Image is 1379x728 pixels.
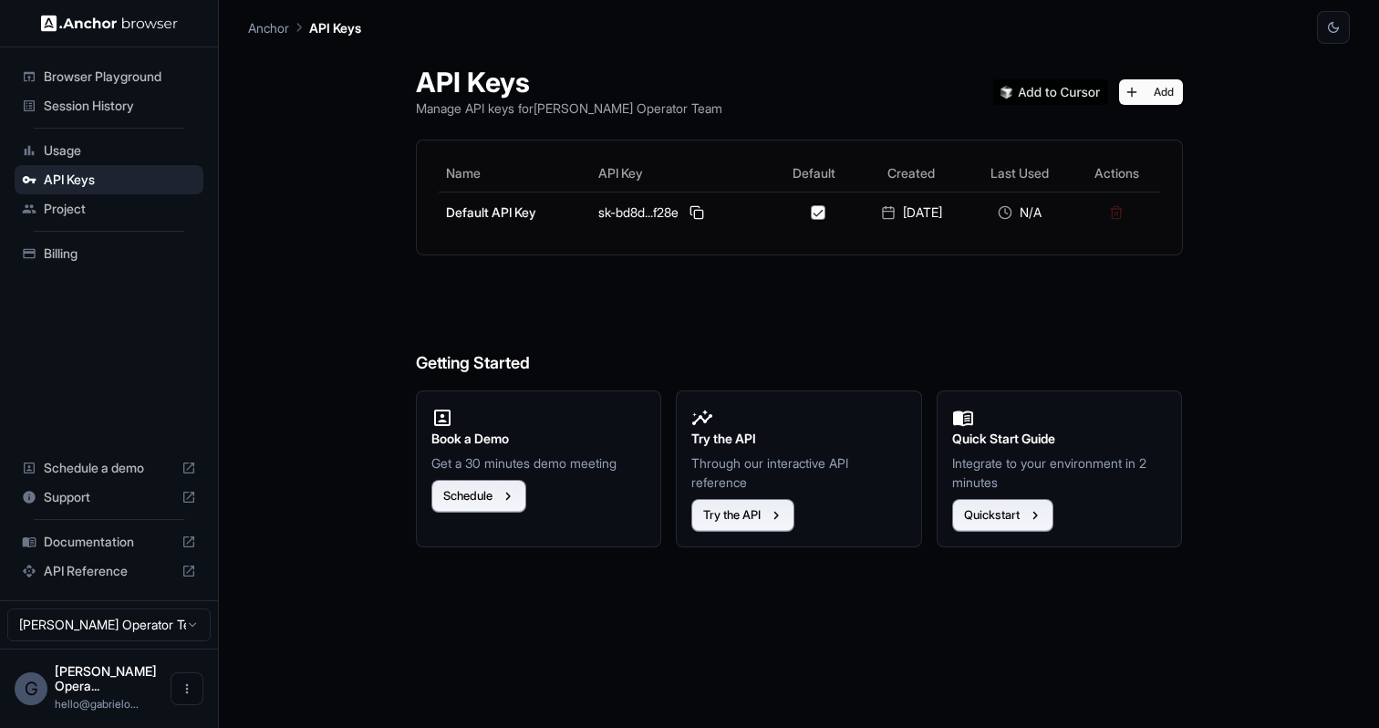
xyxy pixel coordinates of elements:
th: Actions [1073,155,1160,192]
p: Integrate to your environment in 2 minutes [952,453,1167,492]
div: API Reference [15,556,203,586]
div: Schedule a demo [15,453,203,483]
span: hello@gabrieloperator.com [55,697,139,711]
span: Gabriel Operator [55,663,157,693]
th: Name [439,155,592,192]
span: Support [44,488,174,506]
button: Add [1119,79,1183,105]
div: Billing [15,239,203,268]
span: API Reference [44,562,174,580]
div: API Keys [15,165,203,194]
th: Last Used [967,155,1073,192]
h2: Book a Demo [431,429,647,449]
p: API Keys [309,18,361,37]
div: [DATE] [864,203,959,222]
th: Created [856,155,967,192]
p: Through our interactive API reference [691,453,907,492]
h6: Getting Started [416,277,1183,377]
span: Browser Playground [44,68,196,86]
span: Project [44,200,196,218]
div: Documentation [15,527,203,556]
span: Schedule a demo [44,459,174,477]
button: Open menu [171,672,203,705]
img: Anchor Logo [41,15,178,32]
div: Support [15,483,203,512]
p: Get a 30 minutes demo meeting [431,453,647,473]
span: Session History [44,97,196,115]
img: Add anchorbrowser MCP server to Cursor [993,79,1108,105]
button: Quickstart [952,499,1053,532]
p: Anchor [248,18,289,37]
button: Schedule [431,480,526,513]
nav: breadcrumb [248,17,361,37]
div: Usage [15,136,203,165]
span: Usage [44,141,196,160]
h2: Quick Start Guide [952,429,1167,449]
p: Manage API keys for [PERSON_NAME] Operator Team [416,99,722,118]
button: Try the API [691,499,794,532]
div: N/A [974,203,1066,222]
h2: Try the API [691,429,907,449]
th: API Key [591,155,772,192]
span: Billing [44,244,196,263]
h1: API Keys [416,66,722,99]
span: API Keys [44,171,196,189]
div: sk-bd8d...f28e [598,202,764,224]
div: Session History [15,91,203,120]
span: Documentation [44,533,174,551]
td: Default API Key [439,192,592,233]
button: Copy API key [686,202,708,224]
div: Browser Playground [15,62,203,91]
div: G [15,672,47,705]
div: Project [15,194,203,224]
th: Default [772,155,856,192]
